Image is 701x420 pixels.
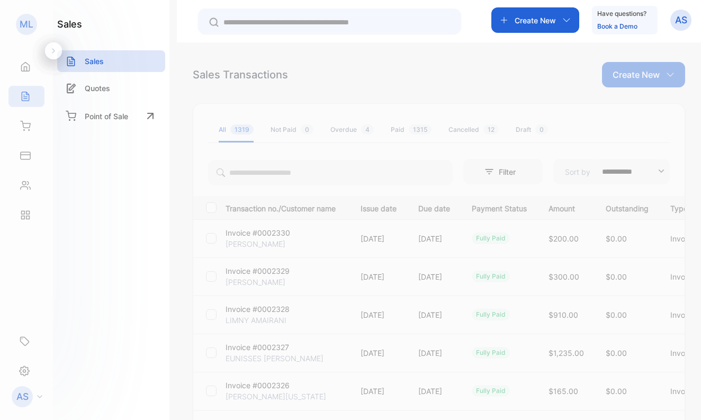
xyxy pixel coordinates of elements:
p: Invoice #0002327 [226,342,289,353]
span: 12 [483,124,499,135]
p: [DATE] [418,233,450,244]
p: [DATE] [361,233,397,244]
a: Book a Demo [597,22,637,30]
div: Paid [391,125,432,135]
p: [PERSON_NAME] [226,238,285,249]
p: Invoice #0002329 [226,265,290,276]
a: Quotes [57,77,165,99]
a: Point of Sale [57,104,165,128]
p: Due date [418,201,450,214]
iframe: LiveChat chat widget [657,376,701,420]
p: AS [675,13,687,27]
div: fully paid [472,347,510,359]
div: fully paid [472,385,510,397]
button: AS [670,7,691,33]
p: LIMNY AMAIRANI [226,315,286,326]
span: 1315 [409,124,432,135]
button: Sort by [553,159,670,184]
p: ML [20,17,33,31]
p: Invoice #0002330 [226,227,290,238]
button: Create New [491,7,579,33]
div: All [219,125,254,135]
p: [DATE] [418,309,450,320]
span: $300.00 [549,272,579,281]
p: [PERSON_NAME][US_STATE] [226,391,326,402]
span: 4 [361,124,374,135]
p: Sort by [565,166,590,177]
span: 0 [301,124,313,135]
p: AS [16,390,29,404]
span: $910.00 [549,310,578,319]
div: fully paid [472,233,510,244]
span: $0.00 [606,272,627,281]
p: [DATE] [361,386,397,397]
p: Outstanding [606,201,649,214]
span: $1,235.00 [549,348,584,358]
span: $200.00 [549,234,579,243]
p: [DATE] [361,271,397,282]
p: [PERSON_NAME] [226,276,285,288]
p: Amount [549,201,584,214]
p: Have questions? [597,8,646,19]
div: Cancelled [448,125,499,135]
p: [DATE] [418,347,450,359]
p: [DATE] [361,347,397,359]
p: Invoice #0002326 [226,380,290,391]
button: Create New [602,62,685,87]
a: Sales [57,50,165,72]
div: Overdue [330,125,374,135]
p: Payment Status [472,201,527,214]
span: $0.00 [606,310,627,319]
span: 1319 [230,124,254,135]
p: Transaction no./Customer name [226,201,347,214]
span: $165.00 [549,387,578,396]
span: $0.00 [606,348,627,358]
p: Point of Sale [85,111,128,122]
p: Create New [515,15,556,26]
h1: sales [57,17,82,31]
p: Invoice #0002328 [226,303,290,315]
div: Draft [516,125,548,135]
span: 0 [535,124,548,135]
p: Sales [85,56,104,67]
div: Not Paid [271,125,313,135]
p: [DATE] [418,386,450,397]
p: Create New [613,68,660,81]
div: fully paid [472,271,510,282]
p: [DATE] [418,271,450,282]
p: [DATE] [361,309,397,320]
div: Sales Transactions [193,67,288,83]
div: fully paid [472,309,510,320]
span: $0.00 [606,387,627,396]
span: $0.00 [606,234,627,243]
p: EUNISSES [PERSON_NAME] [226,353,323,364]
p: Quotes [85,83,110,94]
p: Issue date [361,201,397,214]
